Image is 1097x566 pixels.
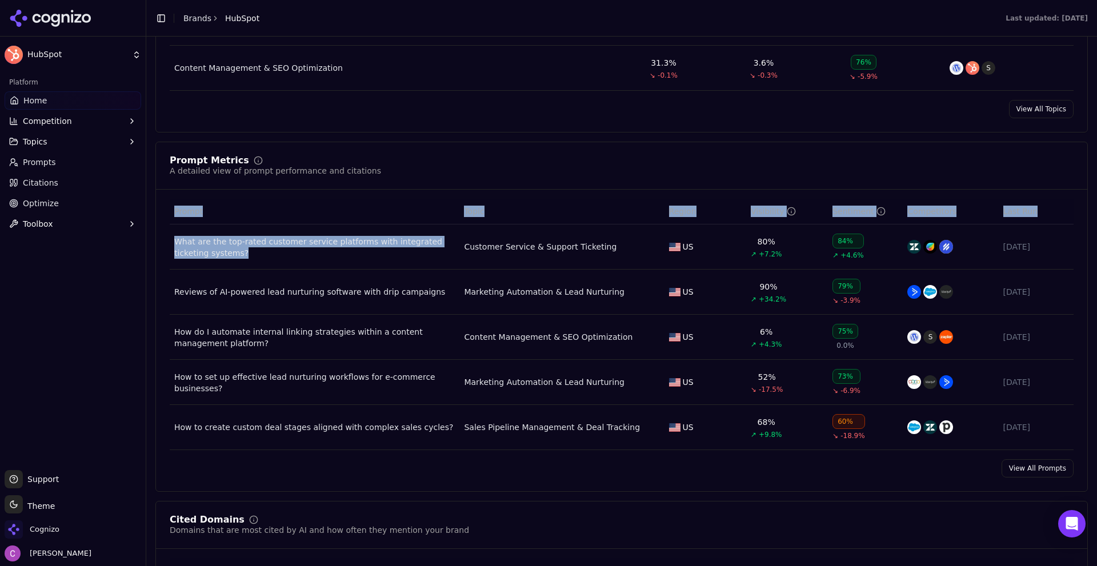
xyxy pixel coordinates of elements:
[840,296,860,305] span: -3.9%
[23,177,58,188] span: Citations
[5,545,21,561] img: Chris Abouraad
[683,331,694,343] span: US
[1003,286,1069,298] div: [DATE]
[170,524,469,536] div: Domains that are most cited by AI and how often they mention your brand
[23,198,59,209] span: Optimize
[5,73,141,91] div: Platform
[751,250,756,259] span: ↗
[5,215,141,233] button: Toolbox
[907,206,956,217] span: Competitors
[1003,241,1069,252] div: [DATE]
[1058,510,1086,537] div: Open Intercom Messenger
[5,520,23,539] img: Cognizo
[923,285,937,299] img: salesforce
[759,295,786,304] span: +34.2%
[858,72,878,81] span: -5.9%
[759,430,782,439] span: +9.8%
[174,236,455,259] a: What are the top-rated customer service platforms with integrated ticketing systems?
[669,243,680,251] img: US flag
[683,286,694,298] span: US
[683,422,694,433] span: US
[183,13,259,24] nav: breadcrumb
[174,371,455,394] a: How to set up effective lead nurturing workflows for e-commerce businesses?
[923,240,937,254] img: freshdesk
[170,156,249,165] div: Prompt Metrics
[5,112,141,130] button: Competition
[5,133,141,151] button: Topics
[183,14,211,23] a: Brands
[751,206,796,217] div: Visibility
[939,330,953,344] img: zapier
[5,153,141,171] a: Prompts
[759,340,782,349] span: +4.3%
[923,375,937,389] img: klaviyo
[669,333,680,342] img: US flag
[939,285,953,299] img: klaviyo
[759,250,782,259] span: +7.2%
[683,241,694,252] span: US
[832,324,858,339] div: 75%
[832,279,860,294] div: 79%
[5,520,59,539] button: Open organization switcher
[170,515,245,524] div: Cited Domains
[1002,459,1074,477] a: View All Prompts
[907,375,921,389] img: zoho
[760,326,772,338] div: 6%
[758,236,775,247] div: 80%
[758,371,776,383] div: 52%
[1003,376,1069,388] div: [DATE]
[170,165,381,176] div: A detailed view of prompt performance and citations
[464,331,632,343] a: Content Management & SEO Optimization
[923,420,937,434] img: zendesk
[669,206,696,217] span: Region
[832,386,838,395] span: ↘
[923,330,937,344] span: S
[939,420,953,434] img: pipedrive
[832,251,838,260] span: ↗
[669,423,680,432] img: US flag
[939,375,953,389] img: activecampaign
[27,50,127,60] span: HubSpot
[758,71,778,80] span: -0.3%
[23,115,72,127] span: Competition
[174,286,455,298] a: Reviews of AI-powered lead nurturing software with drip campaigns
[950,61,963,75] img: wordpress
[1003,331,1069,343] div: [DATE]
[851,55,876,70] div: 76%
[174,62,343,74] div: Content Management & SEO Optimization
[907,240,921,254] img: zendesk
[832,296,838,305] span: ↘
[170,199,459,224] th: Prompt
[840,386,860,395] span: -6.9%
[832,369,860,384] div: 73%
[23,473,59,485] span: Support
[459,199,664,224] th: Topic
[903,199,998,224] th: Competitors
[832,414,865,429] div: 60%
[23,218,53,230] span: Toolbox
[464,376,624,388] div: Marketing Automation & Lead Nurturing
[907,285,921,299] img: activecampaign
[1006,14,1088,23] div: Last updated: [DATE]
[828,199,903,224] th: sentiment
[840,251,864,260] span: +4.6%
[174,326,455,349] a: How do I automate internal linking strategies within a content management platform?
[850,72,855,81] span: ↘
[832,206,885,217] div: Sentiment
[751,430,756,439] span: ↗
[170,199,1074,450] div: Data table
[174,422,455,433] div: How to create custom deal stages aligned with complex sales cycles?
[5,91,141,110] a: Home
[464,286,624,298] a: Marketing Automation & Lead Nurturing
[5,174,141,192] a: Citations
[23,136,47,147] span: Topics
[664,199,746,224] th: Region
[464,422,640,433] a: Sales Pipeline Management & Deal Tracking
[225,13,259,24] span: HubSpot
[651,57,676,69] div: 31.3%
